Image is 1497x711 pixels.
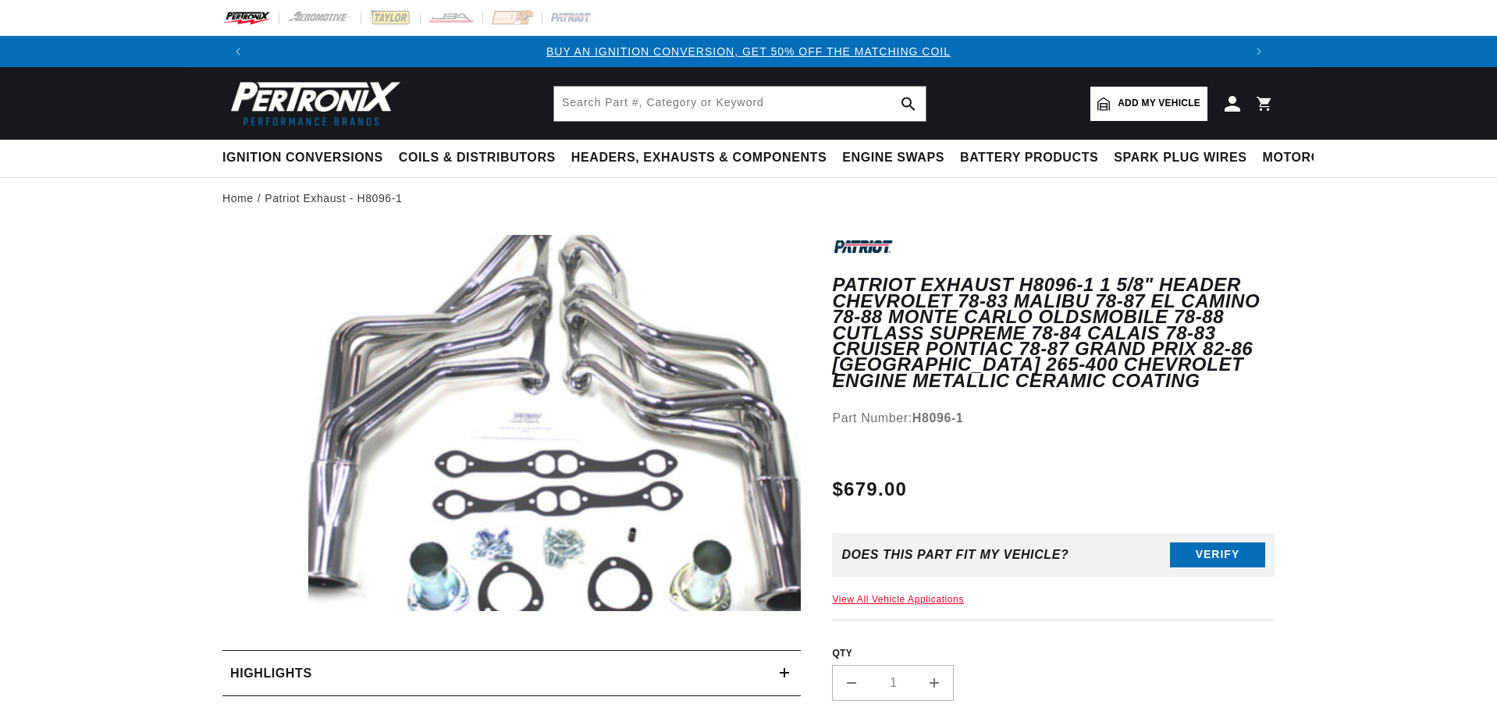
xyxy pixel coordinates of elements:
[1106,140,1254,176] summary: Spark Plug Wires
[222,76,402,130] img: Pertronix
[842,150,944,166] span: Engine Swaps
[564,140,834,176] summary: Headers, Exhausts & Components
[183,36,1314,67] slideshow-component: Translation missing: en.sections.announcements.announcement_bar
[1243,36,1275,67] button: Translation missing: en.sections.announcements.next_announcement
[391,140,564,176] summary: Coils & Distributors
[222,36,254,67] button: Translation missing: en.sections.announcements.previous_announcement
[1114,150,1246,166] span: Spark Plug Wires
[554,87,926,121] input: Search Part #, Category or Keyword
[399,150,556,166] span: Coils & Distributors
[222,651,801,696] summary: Highlights
[832,475,907,503] span: $679.00
[222,150,383,166] span: Ignition Conversions
[222,190,254,207] a: Home
[912,411,964,425] strong: H8096-1
[222,190,1275,207] nav: breadcrumbs
[1263,150,1356,166] span: Motorcycle
[832,647,1275,660] label: QTY
[254,43,1243,60] div: 1 of 3
[265,190,402,207] a: Patriot Exhaust - H8096-1
[546,45,951,58] a: BUY AN IGNITION CONVERSION, GET 50% OFF THE MATCHING COIL
[230,663,312,684] h2: Highlights
[841,548,1069,562] div: Does This part fit My vehicle?
[832,594,964,605] a: View All Vehicle Applications
[1118,96,1200,111] span: Add my vehicle
[832,408,1275,428] div: Part Number:
[1255,140,1364,176] summary: Motorcycle
[960,150,1098,166] span: Battery Products
[1090,87,1207,121] a: Add my vehicle
[222,235,801,619] media-gallery: Gallery Viewer
[254,43,1243,60] div: Announcement
[1170,542,1265,567] button: Verify
[571,150,827,166] span: Headers, Exhausts & Components
[222,140,391,176] summary: Ignition Conversions
[832,277,1275,389] h1: Patriot Exhaust H8096-1 1 5/8" Header Chevrolet 78-83 Malibu 78-87 El Camino 78-88 Monte Carlo Ol...
[834,140,952,176] summary: Engine Swaps
[952,140,1106,176] summary: Battery Products
[891,87,926,121] button: search button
